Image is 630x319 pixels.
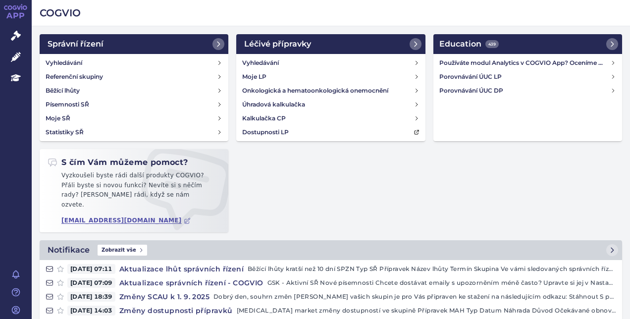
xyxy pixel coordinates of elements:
[46,113,70,123] h4: Moje SŘ
[242,127,289,137] h4: Dostupnosti LP
[242,58,279,68] h4: Vyhledávání
[40,240,622,260] a: NotifikaceZobrazit vše
[433,34,622,54] a: Education439
[238,98,423,111] a: Úhradová kalkulačka
[485,40,499,48] span: 439
[46,100,89,109] h4: Písemnosti SŘ
[242,113,286,123] h4: Kalkulačka CP
[40,6,622,20] h2: COGVIO
[46,127,84,137] h4: Statistiky SŘ
[238,70,423,84] a: Moje LP
[435,70,620,84] a: Porovnávání ÚUC LP
[46,72,103,82] h4: Referenční skupiny
[46,58,82,68] h4: Vyhledávání
[98,245,147,256] span: Zobrazit vše
[42,56,226,70] a: Vyhledávání
[242,72,266,82] h4: Moje LP
[67,278,115,288] span: [DATE] 07:09
[48,38,104,50] h2: Správní řízení
[244,38,311,50] h2: Léčivé přípravky
[267,278,616,288] p: GSK - Aktivní SŘ Nové písemnosti Chcete dostávat emaily s upozorněním méně často? Upravte si jej ...
[67,306,115,316] span: [DATE] 14:03
[42,111,226,125] a: Moje SŘ
[48,244,90,256] h2: Notifikace
[42,125,226,139] a: Statistiky SŘ
[435,84,620,98] a: Porovnávání ÚUC DP
[115,292,213,302] h4: Změny SCAU k 1. 9. 2025
[242,100,305,109] h4: Úhradová kalkulačka
[248,264,616,274] p: Běžící lhůty kratší než 10 dní SPZN Typ SŘ Přípravek Název lhůty Termín Skupina Ve vámi sledovaný...
[237,306,616,316] p: [MEDICAL_DATA] market změny dostupností ve skupině Přípravek MAH Typ Datum Náhrada Důvod Očekávan...
[67,264,115,274] span: [DATE] 07:11
[236,34,425,54] a: Léčivé přípravky
[40,34,228,54] a: Správní řízení
[213,292,616,302] p: Dobrý den, souhrn změn [PERSON_NAME] vašich skupin je pro Vás připraven ke stažení na následující...
[42,70,226,84] a: Referenční skupiny
[439,86,611,96] h4: Porovnávání ÚUC DP
[48,157,188,168] h2: S čím Vám můžeme pomoct?
[42,84,226,98] a: Běžící lhůty
[61,217,191,224] a: [EMAIL_ADDRESS][DOMAIN_NAME]
[238,56,423,70] a: Vyhledávání
[238,111,423,125] a: Kalkulačka CP
[115,278,267,288] h4: Aktualizace správních řízení - COGVIO
[48,171,220,213] p: Vyzkoušeli byste rádi další produkty COGVIO? Přáli byste si novou funkci? Nevíte si s něčím rady?...
[242,86,388,96] h4: Onkologická a hematoonkologická onemocnění
[238,125,423,139] a: Dostupnosti LP
[435,56,620,70] a: Používáte modul Analytics v COGVIO App? Oceníme Vaši zpětnou vazbu!
[115,306,237,316] h4: Změny dostupnosti přípravků
[439,72,611,82] h4: Porovnávání ÚUC LP
[238,84,423,98] a: Onkologická a hematoonkologická onemocnění
[439,58,611,68] h4: Používáte modul Analytics v COGVIO App? Oceníme Vaši zpětnou vazbu!
[42,98,226,111] a: Písemnosti SŘ
[46,86,80,96] h4: Běžící lhůty
[439,38,499,50] h2: Education
[115,264,248,274] h4: Aktualizace lhůt správních řízení
[67,292,115,302] span: [DATE] 18:39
